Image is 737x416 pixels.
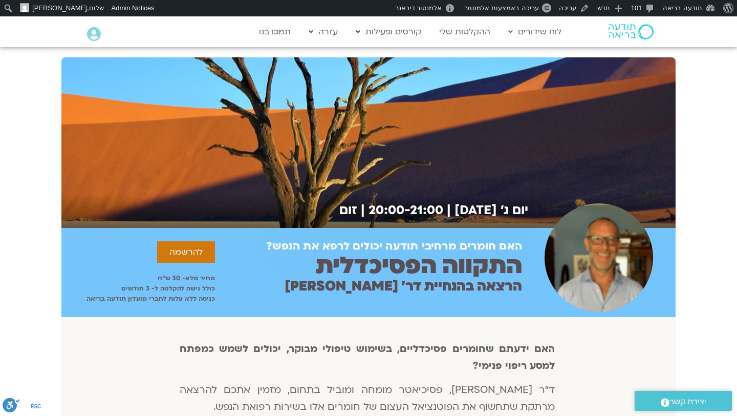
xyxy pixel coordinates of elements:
[316,252,522,279] h2: התקווה הפסיכדלית
[304,22,343,41] a: עזרה
[266,240,522,253] h2: האם חומרים מרחיבי תודעה יכולים לרפא את הנפש?
[351,22,426,41] a: קורסים ופעילות
[180,382,555,415] p: ד"ר [PERSON_NAME], פסיכיאטר מומחה ומוביל בתחום, מזמין אתכם להרצאה מרתקת שתחשוף את הפוטנציאל העצום...
[254,22,296,41] a: תמכו בנו
[157,241,215,263] a: להרשמה
[609,24,654,39] img: תודעה בריאה
[285,279,522,294] h2: הרצאה בהנחיית דר׳ [PERSON_NAME]
[61,203,528,218] h2: יום ג׳ [DATE] | 20:00-21:00 | זום
[180,342,555,372] strong: האם ידעתם שחומרים פסיכדליים, בשימוש טיפולי מבוקר, יכולים לשמש כמפתח למסע ריפוי פנימי?
[169,247,203,257] span: להרשמה
[669,395,706,409] span: יצירת קשר
[635,391,732,411] a: יצירת קשר
[464,4,538,12] span: עריכה באמצעות אלמנטור
[434,22,495,41] a: ההקלטות שלי
[61,273,215,304] p: מחיר מלא- 50 ש״ח כולל גישה להקלטה ל- 3 חודשים כניסה ללא עלות לחברי מועדון תודעה בריאה
[32,4,87,12] span: [PERSON_NAME]
[503,22,567,41] a: לוח שידורים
